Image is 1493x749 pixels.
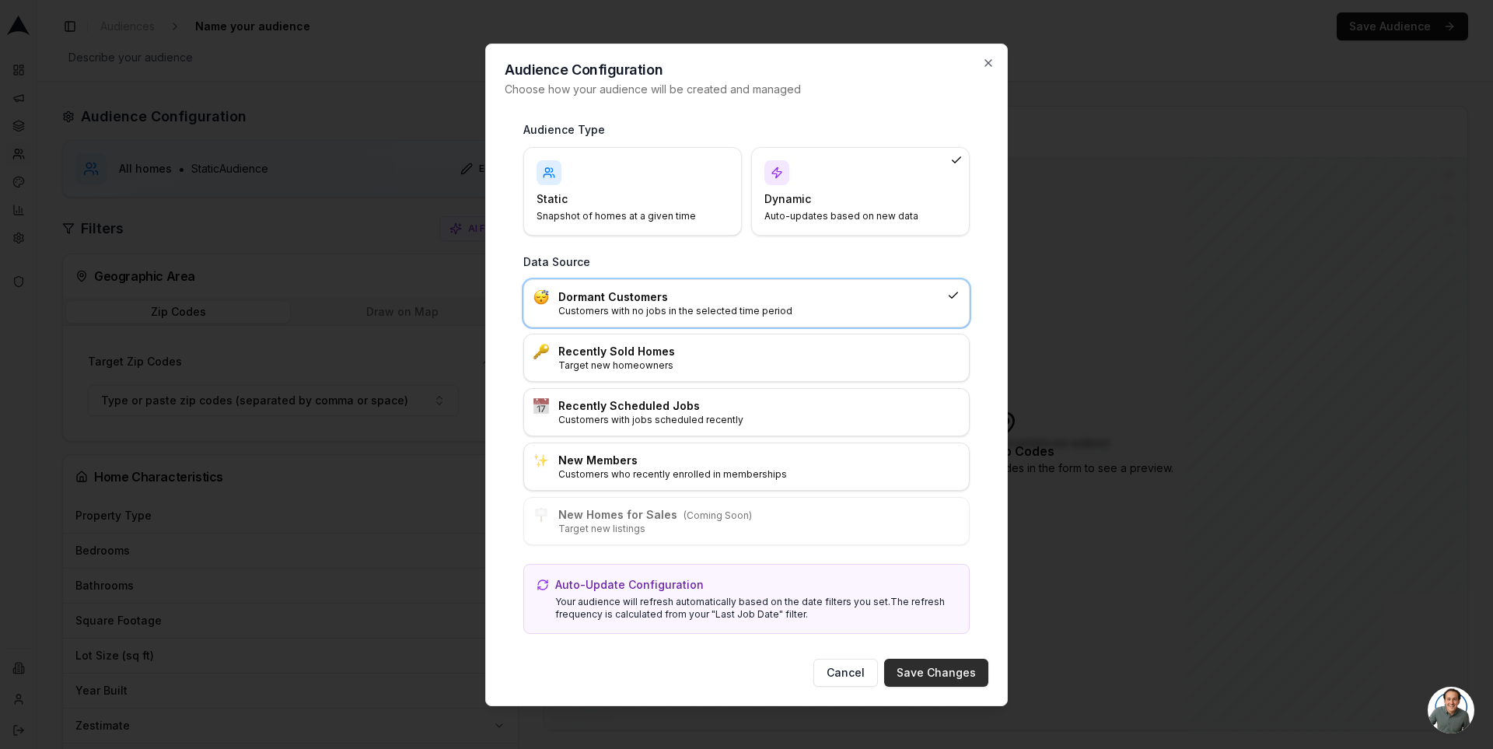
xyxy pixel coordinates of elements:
div: StaticSnapshot of homes at a given time [523,147,742,236]
img: :sleeping: [533,289,549,305]
h3: Dormant Customers [558,289,941,305]
p: Target new homeowners [558,359,960,372]
div: :placard:New Homes for Sales(Coming Soon)Target new listings [523,497,970,545]
div: :key:Recently Sold HomesTarget new homeowners [523,334,970,382]
button: Cancel [813,659,878,687]
h3: Recently Sold Homes [558,344,960,359]
div: ✨New MembersCustomers who recently enrolled in memberships [523,443,970,491]
span: (Coming Soon) [684,509,752,521]
h4: Static [537,191,710,207]
img: :placard: [533,507,549,523]
h3: Data Source [523,254,970,270]
div: DynamicAuto-updates based on new data [751,147,970,236]
img: :calendar: [533,398,549,414]
h2: Audience Configuration [505,63,988,77]
h3: Recently Scheduled Jobs [558,398,960,414]
p: Customers with jobs scheduled recently [558,414,960,426]
h3: Audience Type [523,122,970,138]
div: :calendar:Recently Scheduled JobsCustomers with jobs scheduled recently [523,388,970,436]
h4: Dynamic [764,191,938,207]
p: Customers with no jobs in the selected time period [558,305,941,317]
img: ✨ [533,453,549,468]
p: Your audience will refresh automatically based on the date filters you set. The refresh frequency... [555,596,956,621]
p: Auto-Update Configuration [555,577,704,593]
p: Customers who recently enrolled in memberships [558,468,960,481]
h3: New Homes for Sales [558,507,960,523]
div: :sleeping:Dormant CustomersCustomers with no jobs in the selected time period [523,279,970,327]
h3: New Members [558,453,960,468]
p: Target new listings [558,523,960,535]
p: Snapshot of homes at a given time [537,210,710,222]
img: :key: [533,344,549,359]
button: Save Changes [884,659,988,687]
p: Choose how your audience will be created and managed [505,82,988,97]
p: Auto-updates based on new data [764,210,938,222]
